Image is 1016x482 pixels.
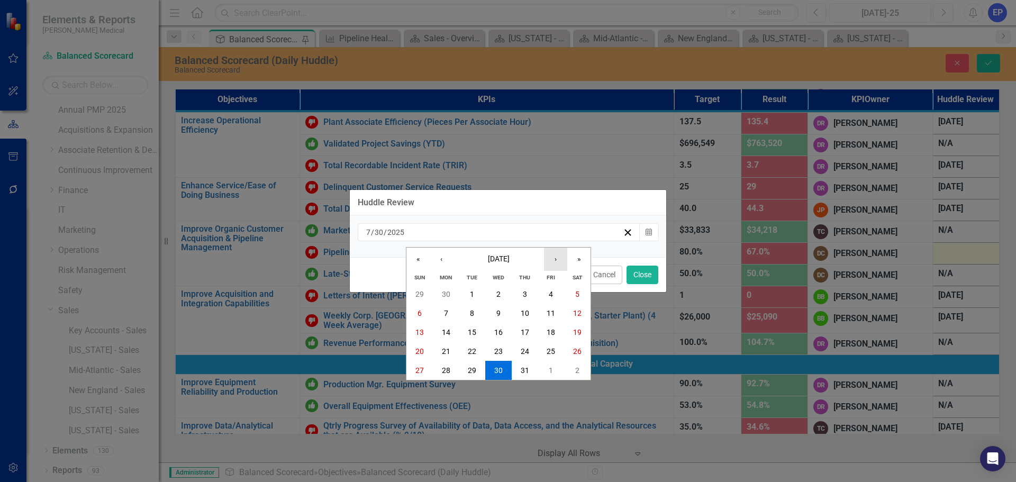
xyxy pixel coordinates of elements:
button: July 4, 2025 [538,285,565,304]
abbr: July 7, 2025 [444,309,448,317]
button: July 2, 2025 [485,285,512,304]
button: July 3, 2025 [512,285,538,304]
button: August 1, 2025 [538,361,565,380]
abbr: Thursday [519,274,530,281]
abbr: July 5, 2025 [575,290,579,298]
input: yyyy [387,227,405,238]
abbr: July 9, 2025 [496,309,501,317]
button: » [567,248,591,271]
input: dd [374,227,384,238]
abbr: July 2, 2025 [496,290,501,298]
abbr: July 29, 2025 [468,366,476,375]
abbr: July 11, 2025 [547,309,555,317]
button: « [406,248,430,271]
abbr: July 10, 2025 [521,309,529,317]
abbr: July 21, 2025 [442,347,450,356]
button: July 16, 2025 [485,323,512,342]
button: July 6, 2025 [406,304,433,323]
button: July 7, 2025 [433,304,459,323]
button: July 13, 2025 [406,323,433,342]
abbr: July 6, 2025 [418,309,422,317]
button: July 20, 2025 [406,342,433,361]
button: [DATE] [453,248,544,271]
abbr: July 13, 2025 [415,328,424,337]
button: July 22, 2025 [459,342,485,361]
button: July 18, 2025 [538,323,565,342]
abbr: Wednesday [493,274,504,281]
button: July 30, 2025 [485,361,512,380]
abbr: Sunday [414,274,425,281]
div: Huddle Review [358,198,414,207]
abbr: July 31, 2025 [521,366,529,375]
button: July 17, 2025 [512,323,538,342]
button: Close [627,266,658,284]
button: July 15, 2025 [459,323,485,342]
abbr: July 26, 2025 [573,347,582,356]
abbr: July 25, 2025 [547,347,555,356]
span: / [384,228,387,237]
abbr: Friday [547,274,555,281]
abbr: Saturday [573,274,583,281]
button: July 12, 2025 [564,304,591,323]
abbr: July 4, 2025 [549,290,553,298]
button: June 29, 2025 [406,285,433,304]
abbr: July 24, 2025 [521,347,529,356]
button: June 30, 2025 [433,285,459,304]
button: July 28, 2025 [433,361,459,380]
abbr: Monday [440,274,452,281]
abbr: July 22, 2025 [468,347,476,356]
abbr: July 27, 2025 [415,366,424,375]
button: July 19, 2025 [564,323,591,342]
button: July 23, 2025 [485,342,512,361]
abbr: July 14, 2025 [442,328,450,337]
abbr: June 29, 2025 [415,290,424,298]
abbr: July 23, 2025 [494,347,503,356]
abbr: July 3, 2025 [523,290,527,298]
button: July 25, 2025 [538,342,565,361]
button: July 26, 2025 [564,342,591,361]
abbr: July 8, 2025 [470,309,474,317]
span: / [371,228,374,237]
button: July 10, 2025 [512,304,538,323]
abbr: July 20, 2025 [415,347,424,356]
abbr: July 28, 2025 [442,366,450,375]
button: July 9, 2025 [485,304,512,323]
abbr: July 18, 2025 [547,328,555,337]
abbr: July 17, 2025 [521,328,529,337]
button: July 1, 2025 [459,285,485,304]
button: July 21, 2025 [433,342,459,361]
button: ‹ [430,248,453,271]
abbr: July 16, 2025 [494,328,503,337]
button: July 24, 2025 [512,342,538,361]
abbr: July 19, 2025 [573,328,582,337]
button: July 14, 2025 [433,323,459,342]
div: Open Intercom Messenger [980,446,1005,471]
abbr: August 1, 2025 [549,366,553,375]
button: July 5, 2025 [564,285,591,304]
button: › [544,248,567,271]
button: July 11, 2025 [538,304,565,323]
button: August 2, 2025 [564,361,591,380]
button: July 27, 2025 [406,361,433,380]
abbr: July 1, 2025 [470,290,474,298]
button: Cancel [586,266,622,284]
abbr: July 30, 2025 [494,366,503,375]
span: [DATE] [488,254,510,263]
abbr: August 2, 2025 [575,366,579,375]
button: July 8, 2025 [459,304,485,323]
button: July 31, 2025 [512,361,538,380]
abbr: June 30, 2025 [442,290,450,298]
button: July 29, 2025 [459,361,485,380]
abbr: July 15, 2025 [468,328,476,337]
abbr: July 12, 2025 [573,309,582,317]
abbr: Tuesday [467,274,477,281]
input: mm [366,227,371,238]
